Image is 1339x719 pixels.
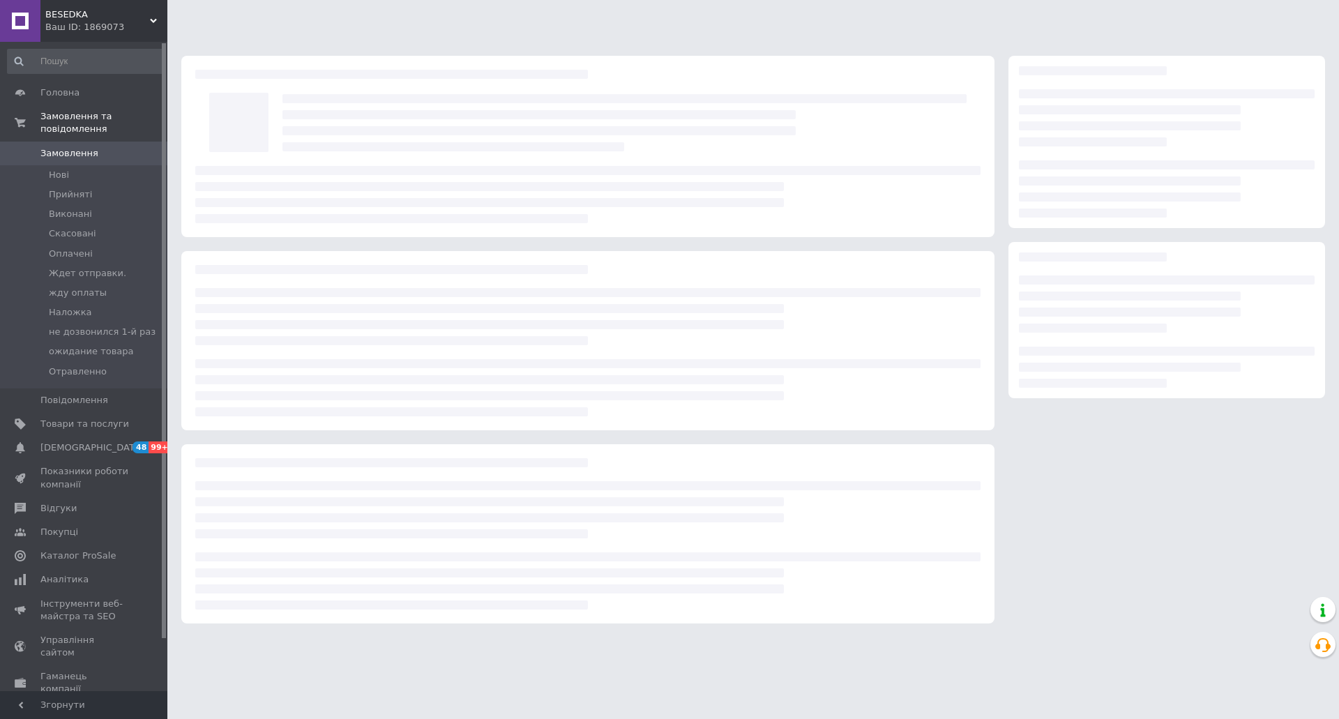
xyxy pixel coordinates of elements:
span: Товари та послуги [40,418,129,430]
span: Відгуки [40,502,77,515]
span: Оплачені [49,248,93,260]
span: Покупці [40,526,78,538]
span: Аналітика [40,573,89,586]
span: Показники роботи компанії [40,465,129,490]
span: Гаманець компанії [40,670,129,695]
span: Отравленно [49,365,107,378]
span: Каталог ProSale [40,550,116,562]
span: [DEMOGRAPHIC_DATA] [40,441,144,454]
span: 48 [133,441,149,453]
span: BESEDKA [45,8,150,21]
span: Повідомлення [40,394,108,407]
span: Замовлення та повідомлення [40,110,167,135]
span: Ждет отправки. [49,267,126,280]
span: 99+ [149,441,172,453]
div: Ваш ID: 1869073 [45,21,167,33]
span: Нові [49,169,69,181]
span: Прийняті [49,188,92,201]
span: Наложка [49,306,92,319]
span: Головна [40,86,80,99]
input: Пошук [7,49,165,74]
span: Управління сайтом [40,634,129,659]
span: не дозвонился 1-й раз [49,326,156,338]
span: жду оплаты [49,287,107,299]
span: Інструменти веб-майстра та SEO [40,598,129,623]
span: Замовлення [40,147,98,160]
span: Виконані [49,208,92,220]
span: Скасовані [49,227,96,240]
span: ожидание товара [49,345,134,358]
